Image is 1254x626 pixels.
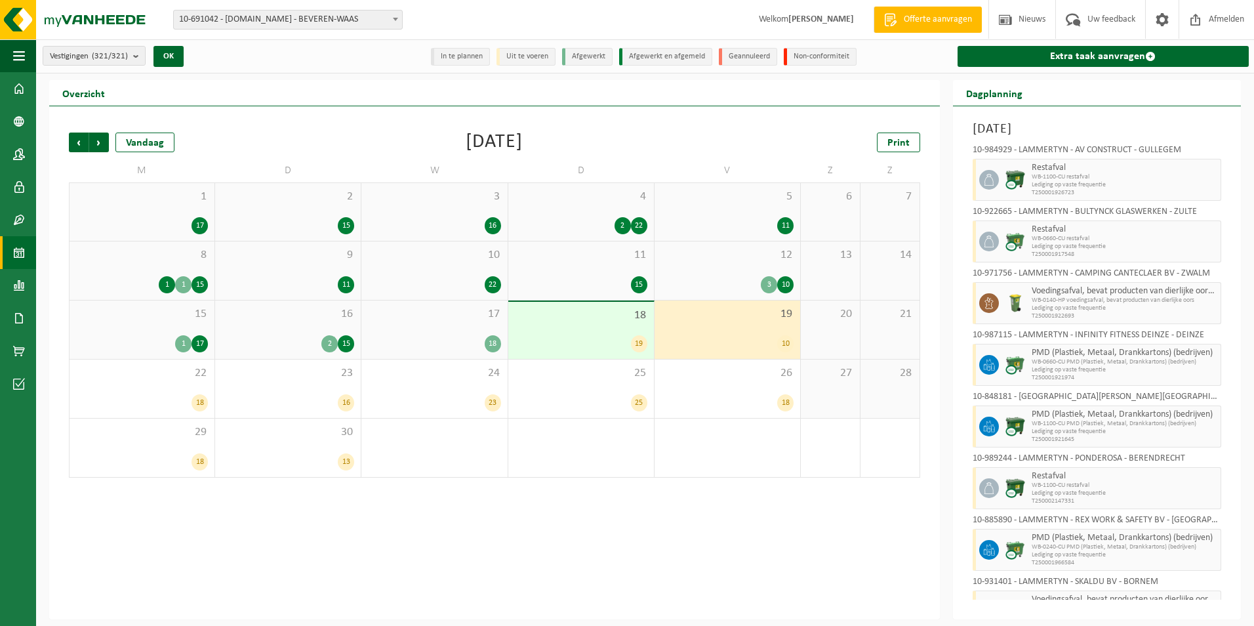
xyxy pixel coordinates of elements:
[631,217,647,234] div: 22
[222,190,354,204] span: 2
[973,392,1221,406] div: 10-848181 - [GEOGRAPHIC_DATA][PERSON_NAME][GEOGRAPHIC_DATA][GEOGRAPHIC_DATA]
[615,217,631,234] div: 2
[874,7,982,33] a: Offerte aanvragen
[222,307,354,322] span: 16
[1032,471,1217,482] span: Restafval
[43,46,146,66] button: Vestigingen(321/321)
[973,119,1221,139] h3: [DATE]
[508,159,655,182] td: D
[867,248,913,262] span: 14
[338,217,354,234] div: 15
[361,159,508,182] td: W
[807,248,853,262] span: 13
[76,425,208,440] span: 29
[719,48,777,66] li: Geannuleerd
[192,453,208,470] div: 18
[1032,551,1217,559] span: Lediging op vaste frequentie
[619,48,712,66] li: Afgewerkt en afgemeld
[515,308,647,323] span: 18
[777,394,794,411] div: 18
[973,269,1221,282] div: 10-971756 - LAMMERTYN - CAMPING CANTECLAER BV - ZWALM
[215,159,361,182] td: D
[1032,286,1217,297] span: Voedingsafval, bevat producten van dierlijke oorsprong, onverpakt, categorie 3
[50,47,128,66] span: Vestigingen
[7,597,219,626] iframe: chat widget
[1032,482,1217,490] span: WB-1100-CU restafval
[1005,355,1025,375] img: WB-0660-CU
[1005,540,1025,560] img: WB-0660-CU
[485,335,501,352] div: 18
[1032,428,1217,436] span: Lediging op vaste frequentie
[867,366,913,381] span: 28
[76,366,208,381] span: 22
[222,248,354,262] span: 9
[1032,189,1217,197] span: T250001926723
[1032,358,1217,366] span: WB-0660-CU PMD (Plastiek, Metaal, Drankkartons) (bedrijven)
[515,366,647,381] span: 25
[661,307,794,322] span: 19
[1005,417,1025,436] img: WB-1100-CU
[485,276,501,293] div: 22
[1005,170,1025,190] img: WB-1100-CU
[222,366,354,381] span: 23
[1032,348,1217,358] span: PMD (Plastiek, Metaal, Drankkartons) (bedrijven)
[1032,366,1217,374] span: Lediging op vaste frequentie
[1032,490,1217,497] span: Lediging op vaste frequentie
[1032,409,1217,420] span: PMD (Plastiek, Metaal, Drankkartons) (bedrijven)
[321,335,338,352] div: 2
[661,366,794,381] span: 26
[973,146,1221,159] div: 10-984929 - LAMMERTYN - AV CONSTRUCT - GULLEGEM
[192,394,208,411] div: 18
[1032,173,1217,181] span: WB-1100-CU restafval
[661,190,794,204] span: 5
[192,217,208,234] div: 17
[338,335,354,352] div: 15
[973,331,1221,344] div: 10-987115 - LAMMERTYN - INFINITY FITNESS DEINZE - DEINZE
[1032,235,1217,243] span: WB-0660-CU restafval
[69,133,89,152] span: Vorige
[192,335,208,352] div: 17
[655,159,801,182] td: V
[877,133,920,152] a: Print
[222,425,354,440] span: 30
[153,46,184,67] button: OK
[485,394,501,411] div: 23
[807,366,853,381] span: 27
[175,335,192,352] div: 1
[338,394,354,411] div: 16
[631,276,647,293] div: 15
[1032,497,1217,505] span: T250002147331
[466,133,523,152] div: [DATE]
[368,307,500,322] span: 17
[515,248,647,262] span: 11
[49,80,118,106] h2: Overzicht
[368,248,500,262] span: 10
[515,190,647,204] span: 4
[973,207,1221,220] div: 10-922665 - LAMMERTYN - BULTYNCK GLASWERKEN - ZULTE
[173,10,403,30] span: 10-691042 - LAMMERTYN.NET - BEVEREN-WAAS
[1032,163,1217,173] span: Restafval
[562,48,613,66] li: Afgewerkt
[485,217,501,234] div: 16
[368,190,500,204] span: 3
[1032,543,1217,551] span: WB-0240-CU PMD (Plastiek, Metaal, Drankkartons) (bedrijven)
[973,577,1221,591] div: 10-931401 - LAMMERTYN - SKALDU BV - BORNEM
[76,248,208,262] span: 8
[661,248,794,262] span: 12
[788,14,854,24] strong: [PERSON_NAME]
[761,276,777,293] div: 3
[958,46,1249,67] a: Extra taak aanvragen
[338,276,354,293] div: 11
[867,190,913,204] span: 7
[1032,374,1217,382] span: T250001921974
[115,133,174,152] div: Vandaag
[1005,293,1025,313] img: WB-0140-HPE-GN-50
[431,48,490,66] li: In te plannen
[1032,304,1217,312] span: Lediging op vaste frequentie
[860,159,920,182] td: Z
[784,48,857,66] li: Non-conformiteit
[777,335,794,352] div: 10
[76,307,208,322] span: 15
[631,394,647,411] div: 25
[973,454,1221,467] div: 10-989244 - LAMMERTYN - PONDEROSA - BERENDRECHT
